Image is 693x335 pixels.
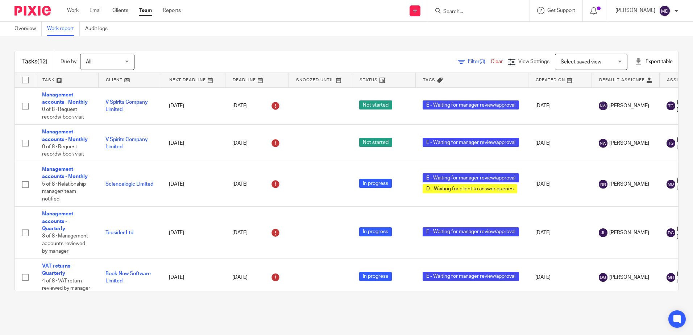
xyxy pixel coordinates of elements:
[667,273,675,282] img: svg%3E
[667,180,675,189] img: svg%3E
[599,139,607,148] img: svg%3E
[162,162,225,207] td: [DATE]
[423,78,435,82] span: Tags
[162,259,225,296] td: [DATE]
[667,102,675,110] img: svg%3E
[42,92,88,105] a: Management accounts - Monthly
[359,227,392,236] span: In progress
[528,87,592,125] td: [DATE]
[423,138,519,147] span: E - Waiting for manager review/approval
[37,59,47,65] span: (12)
[232,137,281,149] div: [DATE]
[480,59,485,64] span: (3)
[105,137,148,149] a: V Spirits Company Limited
[42,129,88,142] a: Management accounts - Monthly
[599,273,607,282] img: svg%3E
[42,167,88,179] a: Management accounts - Monthly
[599,102,607,110] img: svg%3E
[423,173,519,182] span: E - Waiting for manager review/approval
[162,87,225,125] td: [DATE]
[61,58,76,65] p: Due by
[547,8,575,13] span: Get Support
[86,59,91,65] span: All
[359,138,392,147] span: Not started
[42,144,84,157] span: 0 of 8 · Request records/ book visit
[42,182,86,202] span: 5 of 8 · Relationship manager/ team notified
[42,211,73,231] a: Management accounts - Quarterly
[162,207,225,259] td: [DATE]
[162,125,225,162] td: [DATE]
[359,100,392,109] span: Not started
[359,272,392,281] span: In progress
[528,259,592,296] td: [DATE]
[528,207,592,259] td: [DATE]
[667,228,675,237] img: svg%3E
[615,7,655,14] p: [PERSON_NAME]
[232,227,281,239] div: [DATE]
[423,272,519,281] span: E - Waiting for manager review/approval
[90,7,101,14] a: Email
[468,59,491,64] span: Filter
[609,229,649,236] span: [PERSON_NAME]
[105,100,148,112] a: V Spirits Company Limited
[423,227,519,236] span: E - Waiting for manager review/approval
[491,59,503,64] a: Clear
[105,182,153,187] a: Sciencelogic Limited
[42,107,84,120] span: 0 of 8 · Request records/ book visit
[609,181,649,188] span: [PERSON_NAME]
[112,7,128,14] a: Clients
[42,264,73,276] a: VAT returns - Quarterly
[609,140,649,147] span: [PERSON_NAME]
[163,7,181,14] a: Reports
[609,102,649,109] span: [PERSON_NAME]
[599,228,607,237] img: svg%3E
[14,22,42,36] a: Overview
[659,5,671,17] img: svg%3E
[359,179,392,188] span: In progress
[609,274,649,281] span: [PERSON_NAME]
[528,125,592,162] td: [DATE]
[42,278,90,291] span: 4 of 8 · VAT return reviewed by manager
[599,180,607,189] img: svg%3E
[443,9,508,15] input: Search
[105,230,133,235] a: Tecsider Ltd
[518,59,549,64] span: View Settings
[139,7,152,14] a: Team
[232,272,281,283] div: [DATE]
[423,184,517,193] span: D - Waiting for client to answer queries
[561,59,601,65] span: Select saved view
[14,6,51,16] img: Pixie
[22,58,47,66] h1: Tasks
[47,22,80,36] a: Work report
[67,7,79,14] a: Work
[423,100,519,109] span: E - Waiting for manager review/approval
[42,234,88,254] span: 3 of 8 · Management accounts reviewed by manager
[85,22,113,36] a: Audit logs
[667,139,675,148] img: svg%3E
[232,100,281,112] div: [DATE]
[232,178,281,190] div: [DATE]
[635,58,673,65] div: Export table
[105,271,151,284] a: Book Now Software Limited
[528,162,592,207] td: [DATE]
